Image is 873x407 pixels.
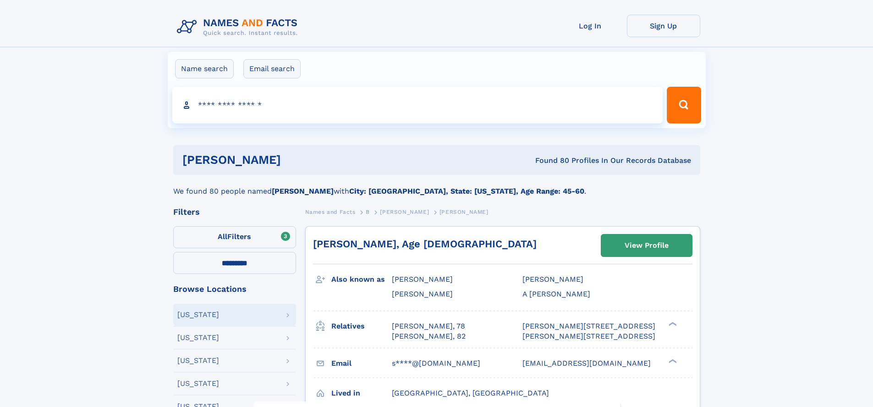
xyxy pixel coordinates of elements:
[349,187,584,195] b: City: [GEOGRAPHIC_DATA], State: [US_STATE], Age Range: 45-60
[522,331,655,341] a: [PERSON_NAME][STREET_ADDRESS]
[177,311,219,318] div: [US_STATE]
[182,154,408,166] h1: [PERSON_NAME]
[666,358,677,364] div: ❯
[173,175,700,197] div: We found 80 people named with .
[392,290,453,298] span: [PERSON_NAME]
[408,156,691,166] div: Found 80 Profiles In Our Records Database
[392,321,465,331] a: [PERSON_NAME], 78
[331,356,392,371] h3: Email
[392,331,466,341] a: [PERSON_NAME], 82
[331,318,392,334] h3: Relatives
[177,357,219,364] div: [US_STATE]
[173,208,296,216] div: Filters
[173,285,296,293] div: Browse Locations
[243,59,301,78] label: Email search
[522,275,583,284] span: [PERSON_NAME]
[366,209,370,215] span: B
[172,87,663,123] input: search input
[177,334,219,341] div: [US_STATE]
[380,206,429,217] a: [PERSON_NAME]
[667,87,701,123] button: Search Button
[331,272,392,287] h3: Also known as
[392,389,549,397] span: [GEOGRAPHIC_DATA], [GEOGRAPHIC_DATA]
[666,321,677,327] div: ❯
[627,15,700,37] a: Sign Up
[305,206,356,217] a: Names and Facts
[625,235,669,256] div: View Profile
[554,15,627,37] a: Log In
[380,209,429,215] span: [PERSON_NAME]
[366,206,370,217] a: B
[392,275,453,284] span: [PERSON_NAME]
[331,385,392,401] h3: Lived in
[173,15,305,39] img: Logo Names and Facts
[177,380,219,387] div: [US_STATE]
[522,321,655,331] a: [PERSON_NAME][STREET_ADDRESS]
[601,234,692,256] a: View Profile
[272,187,334,195] b: [PERSON_NAME]
[173,226,296,248] label: Filters
[175,59,234,78] label: Name search
[522,359,651,368] span: [EMAIL_ADDRESS][DOMAIN_NAME]
[313,238,537,250] a: [PERSON_NAME], Age [DEMOGRAPHIC_DATA]
[439,209,489,215] span: [PERSON_NAME]
[218,232,227,241] span: All
[522,290,590,298] span: A [PERSON_NAME]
